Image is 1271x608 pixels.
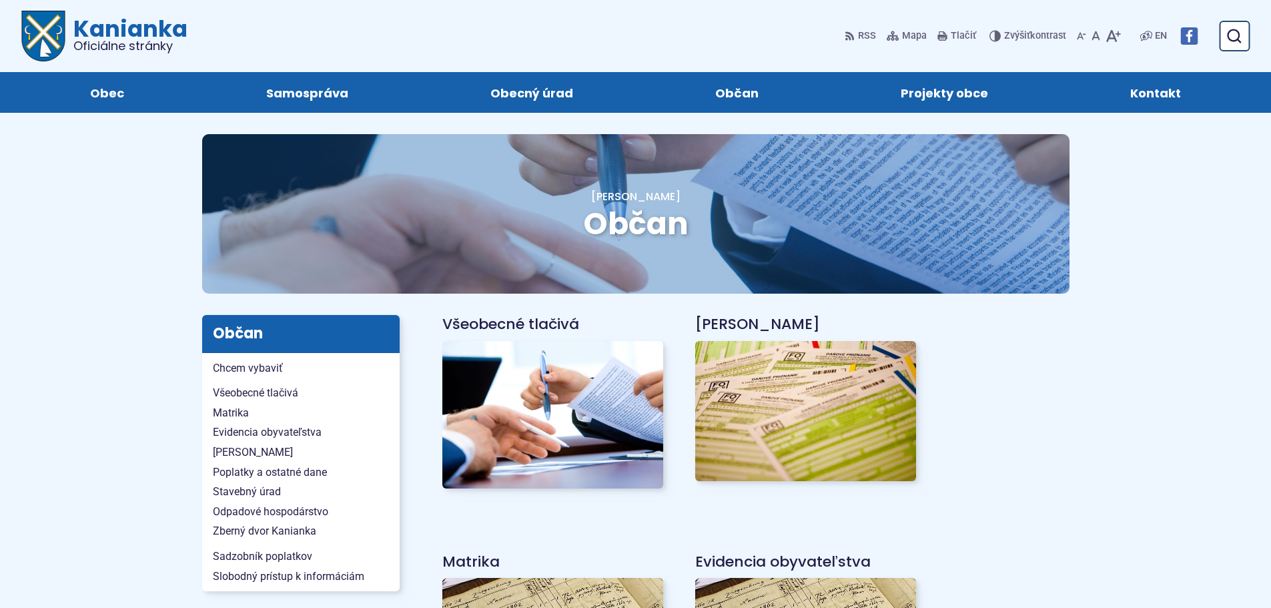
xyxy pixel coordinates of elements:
[1152,28,1170,44] a: EN
[202,547,400,567] a: Sadzobník poplatkov
[442,551,500,572] a: Matrika
[442,314,579,334] a: Všeobecné tlačivá
[73,40,187,52] span: Oficiálne stránky
[202,442,400,463] a: [PERSON_NAME]
[1004,31,1066,42] span: kontrast
[591,189,681,204] a: [PERSON_NAME]
[202,521,400,541] a: Zberný dvor Kanianka
[213,482,389,502] span: Stavebný úrad
[858,28,876,44] span: RSS
[90,72,124,113] span: Obec
[583,202,689,245] span: Občan
[843,72,1046,113] a: Projekty obce
[208,72,406,113] a: Samospráva
[695,551,871,572] a: Evidencia obyvateľstva
[202,463,400,483] a: Poplatky a ostatné dane
[202,422,400,442] a: Evidencia obyvateľstva
[213,442,389,463] span: [PERSON_NAME]
[202,315,400,352] h3: Občan
[202,358,400,378] a: Chcem vybaviť
[213,358,389,378] span: Chcem vybaviť
[432,72,630,113] a: Obecný úrad
[715,72,759,113] span: Občan
[1130,72,1181,113] span: Kontakt
[202,383,400,403] a: Všeobecné tlačivá
[901,72,988,113] span: Projekty obce
[1073,72,1239,113] a: Kontakt
[202,567,400,587] a: Slobodný prístup k informáciám
[202,403,400,423] a: Matrika
[1004,30,1030,41] span: Zvýšiť
[32,72,181,113] a: Obec
[951,31,976,42] span: Tlačiť
[989,22,1069,50] button: Zvýšiťkontrast
[658,72,817,113] a: Občan
[213,567,389,587] span: Slobodný prístup k informáciám
[1155,28,1167,44] span: EN
[1180,27,1198,45] img: Prejsť na Facebook stránku
[21,11,187,61] a: Logo Kanianka, prejsť na domovskú stránku.
[21,11,65,61] img: Prejsť na domovskú stránku
[213,403,389,423] span: Matrika
[213,502,389,522] span: Odpadové hospodárstvo
[202,502,400,522] a: Odpadové hospodárstvo
[213,463,389,483] span: Poplatky a ostatné dane
[202,482,400,502] a: Stavebný úrad
[695,314,820,334] a: [PERSON_NAME]
[884,22,929,50] a: Mapa
[213,383,389,403] span: Všeobecné tlačivá
[845,22,879,50] a: RSS
[213,547,389,567] span: Sadzobník poplatkov
[935,22,979,50] button: Tlačiť
[213,521,389,541] span: Zberný dvor Kanianka
[65,17,187,52] span: Kanianka
[1103,22,1124,50] button: Zväčšiť veľkosť písma
[902,28,927,44] span: Mapa
[1089,22,1103,50] button: Nastaviť pôvodnú veľkosť písma
[1074,22,1089,50] button: Zmenšiť veľkosť písma
[266,72,348,113] span: Samospráva
[213,422,389,442] span: Evidencia obyvateľstva
[490,72,573,113] span: Obecný úrad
